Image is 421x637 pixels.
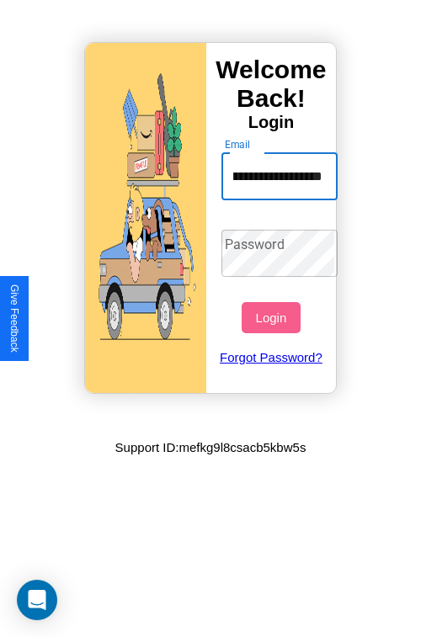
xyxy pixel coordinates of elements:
p: Support ID: mefkg9l8csacb5kbw5s [115,436,306,459]
img: gif [85,43,206,393]
button: Login [242,302,300,333]
div: Open Intercom Messenger [17,580,57,620]
label: Email [225,137,251,151]
a: Forgot Password? [213,333,330,381]
h3: Welcome Back! [206,56,336,113]
div: Give Feedback [8,284,20,353]
h4: Login [206,113,336,132]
